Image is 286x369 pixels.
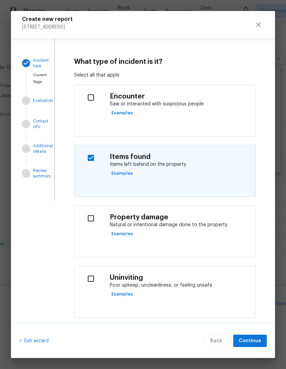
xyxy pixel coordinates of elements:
p: Natural or intentional damage done to the property [110,221,250,229]
p: Incident type [33,58,49,69]
h5: Create new report [22,16,73,22]
button: Examples [110,229,134,239]
span: Current Page [33,73,47,84]
p: Items left behind on the property [110,161,250,168]
h4: Uninviting [110,274,250,282]
p: Saw or interacted with suspicious people [110,101,250,108]
button: close [250,16,267,33]
button: Review summary [19,165,38,182]
p: Select all that apply [74,72,256,79]
text: 3 [25,122,27,126]
button: Contact info [19,116,38,132]
button: Continue [233,335,267,347]
p: [STREET_ADDRESS] [22,22,73,30]
button: Examples [110,289,134,300]
button: Examples [110,108,134,118]
h4: What type of incident is it? [74,58,256,66]
span: Examples [111,230,133,238]
text: 4 [25,147,27,151]
button: Additional details [19,140,38,157]
span: Examples [111,109,133,117]
span: Examples [111,290,133,298]
text: 5 [25,172,27,175]
h4: Property damage [110,213,250,222]
span: Continue [239,337,261,345]
span: Examples [111,170,133,177]
button: Examples [110,168,134,179]
div: < [19,335,49,347]
p: Poor upkeep, uncleanliness, or feeling unsafe [110,282,250,289]
span: Exit wizard [22,338,49,343]
p: Evaluation [33,98,53,103]
p: Review summary [33,168,51,179]
h4: Items found [110,153,250,161]
p: Additional details [33,143,53,154]
button: Evaluation [19,94,38,107]
p: Contact info [33,118,48,129]
h4: Encounter [110,92,250,101]
button: Incident type [19,55,38,71]
text: 2 [25,99,27,103]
